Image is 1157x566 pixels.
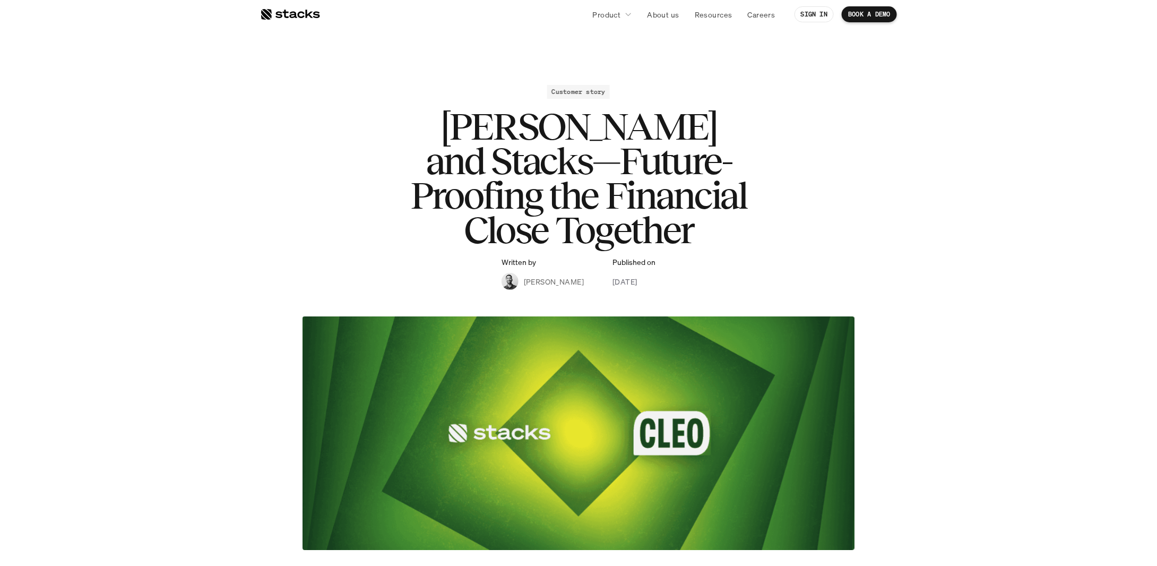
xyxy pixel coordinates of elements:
a: Resources [688,5,739,24]
a: Privacy Policy [125,202,172,210]
p: [PERSON_NAME] [524,276,584,287]
h2: Customer story [551,88,605,96]
p: [DATE] [612,276,637,287]
p: Written by [502,258,536,267]
p: Careers [748,9,775,20]
p: Product [593,9,621,20]
a: SIGN IN [795,6,834,22]
p: About us [647,9,679,20]
p: Resources [695,9,732,20]
a: Careers [741,5,782,24]
p: Published on [612,258,655,267]
a: About us [641,5,686,24]
a: BOOK A DEMO [842,6,897,22]
p: SIGN IN [801,11,828,18]
p: BOOK A DEMO [848,11,891,18]
h1: [PERSON_NAME] and Stacks—Future-Proofing the Financial Close Together [366,109,791,247]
